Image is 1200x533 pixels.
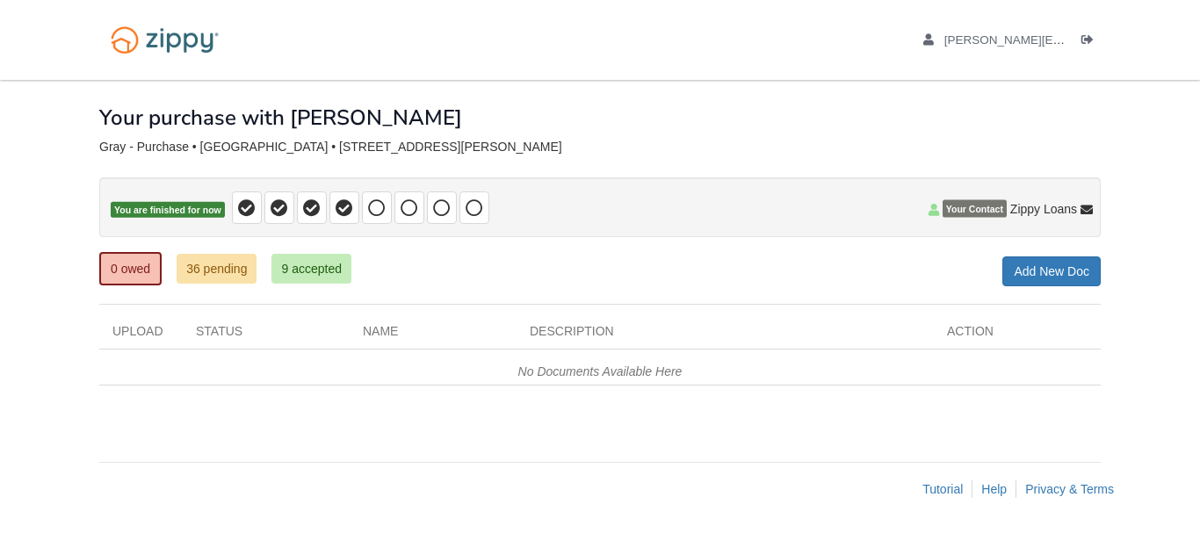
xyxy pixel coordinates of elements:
a: Log out [1081,33,1101,51]
img: Logo [99,18,230,62]
div: Gray - Purchase • [GEOGRAPHIC_DATA] • [STREET_ADDRESS][PERSON_NAME] [99,140,1101,155]
div: Description [517,322,934,349]
span: Zippy Loans [1010,200,1077,218]
h1: Your purchase with [PERSON_NAME] [99,106,462,129]
a: 36 pending [177,254,257,284]
a: Add New Doc [1002,256,1101,286]
a: Help [981,482,1007,496]
div: Name [350,322,517,349]
div: Status [183,322,350,349]
div: Upload [99,322,183,349]
span: Your Contact [943,200,1007,218]
a: 0 owed [99,252,162,285]
a: Privacy & Terms [1025,482,1114,496]
a: 9 accepted [271,254,351,284]
em: No Documents Available Here [518,364,683,378]
div: Action [934,322,1101,349]
span: You are finished for now [111,202,225,219]
a: Tutorial [922,482,963,496]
